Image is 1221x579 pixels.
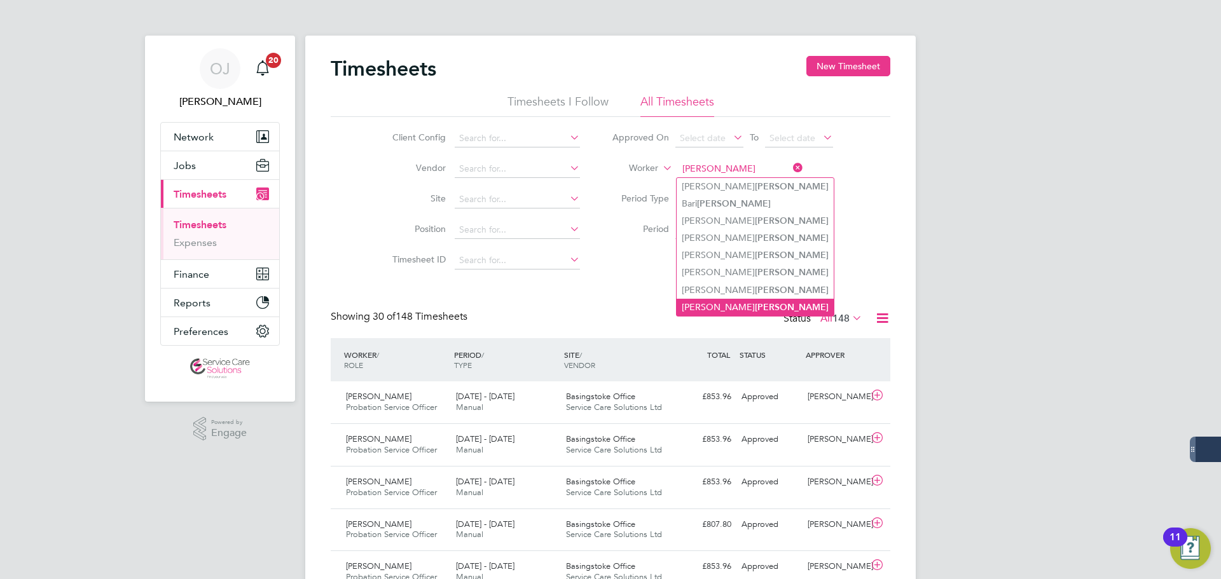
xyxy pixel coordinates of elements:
[389,223,446,235] label: Position
[566,391,635,402] span: Basingstoke Office
[451,343,561,376] div: PERIOD
[677,212,834,229] li: [PERSON_NAME]
[612,132,669,143] label: Approved On
[160,48,280,109] a: OJ[PERSON_NAME]
[736,386,803,407] div: Approved
[455,221,580,239] input: Search for...
[677,299,834,316] li: [PERSON_NAME]
[707,350,730,360] span: TOTAL
[174,297,210,309] span: Reports
[161,208,279,259] div: Timesheets
[566,433,635,444] span: Basingstoke Office
[211,428,247,439] span: Engage
[389,162,446,174] label: Vendor
[820,312,862,325] label: All
[211,417,247,428] span: Powered by
[640,94,714,117] li: All Timesheets
[803,343,869,366] div: APPROVER
[677,195,834,212] li: Bari
[670,556,736,577] div: £853.96
[566,561,635,571] span: Basingstoke Office
[174,325,228,337] span: Preferences
[456,561,514,571] span: [DATE] - [DATE]
[456,444,483,455] span: Manual
[677,247,834,264] li: [PERSON_NAME]
[454,360,472,370] span: TYPE
[677,178,834,195] li: [PERSON_NAME]
[346,529,437,540] span: Probation Service Officer
[1169,537,1181,554] div: 11
[455,252,580,269] input: Search for...
[455,191,580,208] input: Search for...
[566,519,635,529] span: Basingstoke Office
[346,444,437,455] span: Probation Service Officer
[174,236,217,249] a: Expenses
[670,472,736,493] div: £853.96
[564,360,595,370] span: VENDOR
[456,487,483,498] span: Manual
[736,343,803,366] div: STATUS
[161,289,279,317] button: Reports
[174,131,214,143] span: Network
[174,160,196,172] span: Jobs
[561,343,671,376] div: SITE
[266,53,281,68] span: 20
[803,429,869,450] div: [PERSON_NAME]
[566,529,662,540] span: Service Care Solutions Ltd
[174,219,226,231] a: Timesheets
[341,343,451,376] div: WORKER
[566,444,662,455] span: Service Care Solutions Ltd
[346,561,411,571] span: [PERSON_NAME]
[755,215,829,226] b: [PERSON_NAME]
[677,282,834,299] li: [PERSON_NAME]
[346,391,411,402] span: [PERSON_NAME]
[769,132,815,144] span: Select date
[806,56,890,76] button: New Timesheet
[601,162,658,175] label: Worker
[145,36,295,402] nav: Main navigation
[677,264,834,281] li: [PERSON_NAME]
[456,476,514,487] span: [DATE] - [DATE]
[670,429,736,450] div: £853.96
[455,130,580,147] input: Search for...
[736,472,803,493] div: Approved
[507,94,609,117] li: Timesheets I Follow
[161,260,279,288] button: Finance
[389,254,446,265] label: Timesheet ID
[193,417,247,441] a: Powered byEngage
[210,60,230,77] span: OJ
[389,132,446,143] label: Client Config
[803,556,869,577] div: [PERSON_NAME]
[783,310,865,328] div: Status
[755,267,829,278] b: [PERSON_NAME]
[331,56,436,81] h2: Timesheets
[346,476,411,487] span: [PERSON_NAME]
[376,350,379,360] span: /
[832,312,850,325] span: 148
[373,310,467,323] span: 148 Timesheets
[736,429,803,450] div: Approved
[161,123,279,151] button: Network
[346,402,437,412] span: Probation Service Officer
[670,386,736,407] div: £853.96
[755,181,829,192] b: [PERSON_NAME]
[373,310,396,323] span: 30 of
[346,433,411,444] span: [PERSON_NAME]
[755,233,829,243] b: [PERSON_NAME]
[755,250,829,261] b: [PERSON_NAME]
[755,302,829,313] b: [PERSON_NAME]
[755,285,829,296] b: [PERSON_NAME]
[697,198,771,209] b: [PERSON_NAME]
[174,188,226,200] span: Timesheets
[250,48,275,89] a: 20
[346,487,437,498] span: Probation Service Officer
[346,519,411,529] span: [PERSON_NAME]
[803,472,869,493] div: [PERSON_NAME]
[680,132,726,144] span: Select date
[456,402,483,412] span: Manual
[803,386,869,407] div: [PERSON_NAME]
[566,402,662,412] span: Service Care Solutions Ltd
[481,350,484,360] span: /
[566,476,635,487] span: Basingstoke Office
[174,268,209,280] span: Finance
